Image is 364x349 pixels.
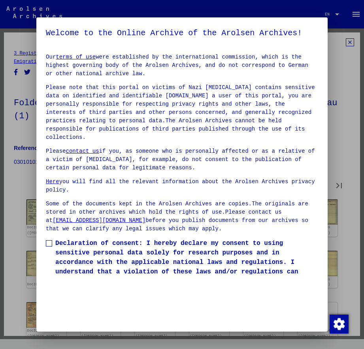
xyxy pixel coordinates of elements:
a: Here [46,178,59,185]
p: Please if you, as someone who is personally affected or as a relative of a victim of [MEDICAL_DAT... [46,147,318,172]
p: you will find all the relevant information about the Arolsen Archives privacy policy. [46,178,318,194]
p: Please note that this portal on victims of Nazi [MEDICAL_DATA] contains sensitive data on identif... [46,83,318,142]
div: Change consent [329,314,348,333]
p: Some of the documents kept in the Arolsen Archives are copies.The originals are stored in other a... [46,200,318,233]
a: terms of use [56,54,96,60]
span: Declaration of consent: I hereby declare my consent to using sensitive personal data solely for r... [55,239,318,286]
a: contact us [66,148,99,154]
h5: Welcome to the Online Archive of the Arolsen Archives! [46,27,318,40]
a: [EMAIL_ADDRESS][DOMAIN_NAME] [53,217,145,224]
img: Change consent [330,315,349,334]
p: Our were established by the international commission, which is the highest governing body of the ... [46,53,318,78]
